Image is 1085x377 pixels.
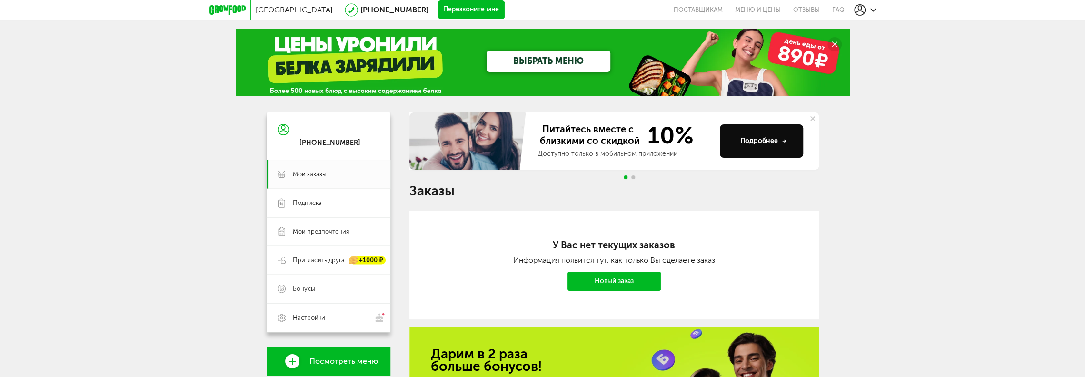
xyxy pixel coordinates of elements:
[309,357,378,366] span: Посмотреть меню
[431,348,797,373] h2: Дарим в 2 раза больше бонусов!
[720,124,803,158] button: Подробнее
[631,175,635,179] span: Go to slide 2
[293,256,345,265] span: Пригласить друга
[438,0,505,20] button: Перезвоните мне
[267,303,390,332] a: Настройки
[567,272,661,291] a: Новый заказ
[448,239,781,251] h2: У Вас нет текущих заказов
[409,185,819,197] h1: Заказы
[642,123,694,147] span: 10%
[360,5,428,14] a: [PHONE_NUMBER]
[448,255,781,265] div: Информация появится тут, как только Вы сделаете заказ
[256,5,333,14] span: [GEOGRAPHIC_DATA]
[293,170,327,179] span: Мои заказы
[293,314,325,322] span: Настройки
[740,136,786,146] div: Подробнее
[293,285,315,293] span: Бонусы
[349,256,386,265] div: +1000 ₽
[538,123,642,147] span: Питайтесь вместе с близкими со скидкой
[293,227,349,236] span: Мои предпочтения
[267,246,390,275] a: Пригласить друга +1000 ₽
[267,160,390,189] a: Мои заказы
[267,217,390,246] a: Мои предпочтения
[293,199,322,207] span: Подписка
[624,175,627,179] span: Go to slide 1
[267,189,390,217] a: Подписка
[487,51,610,72] a: ВЫБРАТЬ МЕНЮ
[299,139,360,147] div: [PHONE_NUMBER]
[267,347,390,376] a: Посмотреть меню
[267,275,390,303] a: Бонусы
[538,149,712,159] div: Доступно только в мобильном приложении
[409,112,528,170] img: family-banner.579af9d.jpg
